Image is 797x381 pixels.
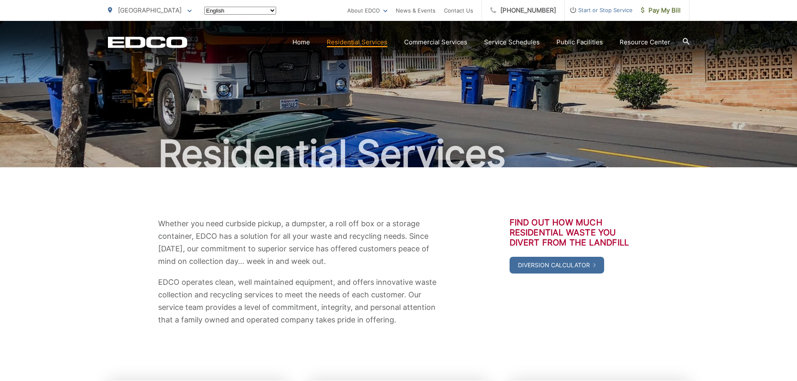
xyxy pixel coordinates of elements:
p: Whether you need curbside pickup, a dumpster, a roll off box or a storage container, EDCO has a s... [158,217,438,268]
a: Home [292,37,310,47]
a: News & Events [396,5,436,15]
p: EDCO operates clean, well maintained equipment, and offers innovative waste collection and recycl... [158,276,438,326]
a: EDCD logo. Return to the homepage. [108,36,187,48]
a: About EDCO [347,5,387,15]
a: Diversion Calculator [510,257,604,274]
a: Service Schedules [484,37,540,47]
a: Resource Center [620,37,670,47]
a: Commercial Services [404,37,467,47]
a: Public Facilities [556,37,603,47]
a: Contact Us [444,5,473,15]
span: Pay My Bill [641,5,681,15]
span: [GEOGRAPHIC_DATA] [118,6,182,14]
select: Select a language [204,7,276,15]
a: Residential Services [327,37,387,47]
h1: Residential Services [108,133,689,175]
h3: Find out how much residential waste you divert from the landfill [510,217,639,248]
